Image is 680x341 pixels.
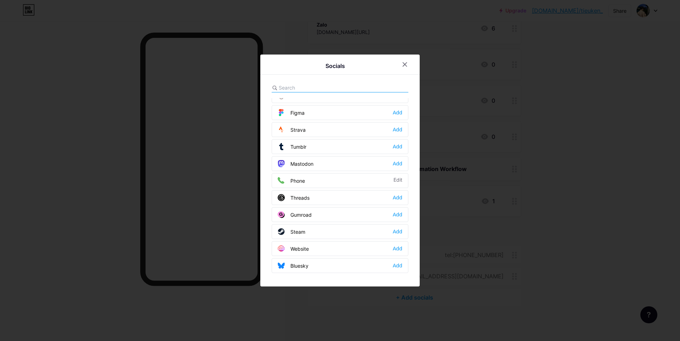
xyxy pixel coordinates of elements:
div: Add [393,109,402,116]
div: Add [393,194,402,201]
div: Add [393,126,402,133]
div: Threads [278,194,310,201]
div: Edit [393,177,402,184]
input: Search [279,84,357,91]
div: Mastodon [278,160,313,167]
div: Steam [278,228,305,235]
div: Add [393,245,402,252]
div: Socials [325,62,345,70]
div: Strava [278,126,306,133]
div: Figma [278,109,305,116]
div: Add [393,143,402,150]
div: Add [393,228,402,235]
div: Tumblr [278,143,306,150]
div: Add [393,160,402,167]
div: Website [278,245,309,252]
div: Bluesky [278,262,308,269]
div: Phone [278,177,305,184]
div: Goodreads [278,92,316,99]
div: Add [393,211,402,218]
div: Add [393,262,402,269]
div: Gumroad [278,211,312,218]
